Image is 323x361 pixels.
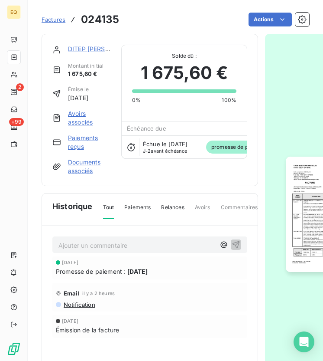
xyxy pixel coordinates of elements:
[249,13,292,26] button: Actions
[127,125,166,132] span: Échéance due
[127,267,148,276] span: [DATE]
[42,16,65,23] span: Factures
[206,141,274,154] span: promesse de paiement
[62,318,78,324] span: [DATE]
[143,148,187,154] span: avant échéance
[143,141,187,148] span: Échue le [DATE]
[195,203,210,218] span: Avoirs
[132,96,141,104] span: 0%
[56,267,126,276] span: Promesse de paiement :
[221,203,258,218] span: Commentaires
[82,291,115,296] span: il y a 2 heures
[9,118,24,126] span: +99
[132,52,236,60] span: Solde dû :
[7,342,21,356] img: Logo LeanPay
[68,45,138,53] a: DITEP [PERSON_NAME]
[68,85,89,93] span: Émise le
[68,70,103,79] span: 1 675,60 €
[68,62,103,70] span: Montant initial
[161,203,184,218] span: Relances
[68,109,111,127] a: Avoirs associés
[222,96,236,104] span: 100%
[52,200,93,212] span: Historique
[16,83,24,91] span: 2
[103,203,114,219] span: Tout
[294,331,314,352] div: Open Intercom Messenger
[7,5,21,19] div: EQ
[124,203,151,218] span: Paiements
[68,158,111,175] a: Documents associés
[56,325,119,335] span: Émission de la facture
[141,60,228,86] span: 1 675,60 €
[62,260,78,265] span: [DATE]
[64,290,80,297] span: Email
[143,148,151,154] span: J-2
[63,301,95,308] span: Notification
[68,134,111,151] a: Paiements reçus
[42,15,65,24] a: Factures
[81,12,119,27] h3: 024135
[68,93,89,102] span: [DATE]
